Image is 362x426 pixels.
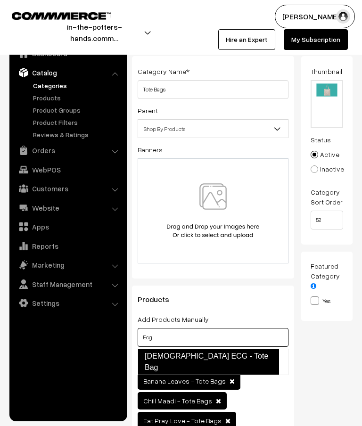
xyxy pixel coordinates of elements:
label: Featured Category [311,261,344,291]
input: Select Products (Type and search) [138,328,288,347]
span: Shop By Products [138,119,288,138]
input: Enter Number [311,211,344,229]
label: Yes [311,295,330,305]
a: Reports [12,238,124,254]
a: COMMMERCE [12,9,94,21]
label: Category Sort Order [311,187,344,207]
a: [DEMOGRAPHIC_DATA] ECG - Tote Bag [138,349,279,375]
a: Catalog [12,64,124,81]
span: Shop By Products [138,121,288,137]
span: Products [138,295,181,304]
a: WebPOS [12,161,124,178]
label: Thumbnail [311,66,342,76]
img: COMMMERCE [12,12,111,19]
a: Orders [12,142,124,159]
label: Active [311,149,339,159]
a: Marketing [12,256,124,273]
button: in-the-potters-hands.comm… [15,21,174,44]
a: Customers [12,180,124,197]
label: Inactive [311,164,344,174]
label: Category Name [138,66,189,76]
a: Product Groups [31,105,124,115]
a: Hire an Expert [218,29,275,50]
label: Status [311,135,331,145]
label: Add Products Manually [138,314,209,324]
img: user [336,9,350,24]
a: Apps [12,218,124,235]
span: Eat Pray Love - Tote Bags [143,417,222,425]
button: [PERSON_NAME]… [275,5,355,28]
a: Categories [31,81,124,90]
label: Banners [138,145,163,155]
a: Products [31,93,124,103]
a: Settings [12,295,124,311]
a: Staff Management [12,276,124,293]
span: Banana Leaves - Tote Bags [143,377,226,385]
a: My Subscription [284,29,348,50]
a: Reviews & Ratings [31,130,124,139]
a: Product Filters [31,117,124,127]
a: Website [12,199,124,216]
span: Chill Maadi - Tote Bags [143,397,212,405]
label: Parent [138,106,158,115]
input: Category Name [138,80,288,99]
